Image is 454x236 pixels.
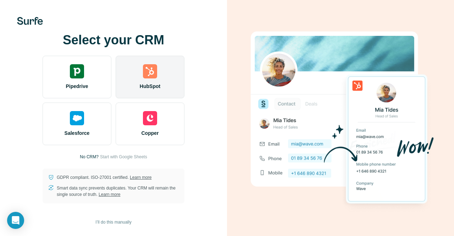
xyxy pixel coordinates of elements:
[95,219,131,225] span: I’ll do this manually
[65,130,90,137] span: Salesforce
[90,217,136,227] button: I’ll do this manually
[66,83,88,90] span: Pipedrive
[247,21,434,215] img: HUBSPOT image
[100,154,147,160] button: Start with Google Sheets
[130,175,151,180] a: Learn more
[80,154,99,160] p: No CRM?
[7,212,24,229] div: Open Intercom Messenger
[70,64,84,78] img: pipedrive's logo
[57,185,179,198] p: Smart data sync prevents duplicates. Your CRM will remain the single source of truth.
[17,17,43,25] img: Surfe's logo
[143,111,157,125] img: copper's logo
[142,130,159,137] span: Copper
[143,64,157,78] img: hubspot's logo
[57,174,151,181] p: GDPR compliant. ISO-27001 certified.
[99,192,120,197] a: Learn more
[70,111,84,125] img: salesforce's logo
[140,83,160,90] span: HubSpot
[43,33,184,47] h1: Select your CRM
